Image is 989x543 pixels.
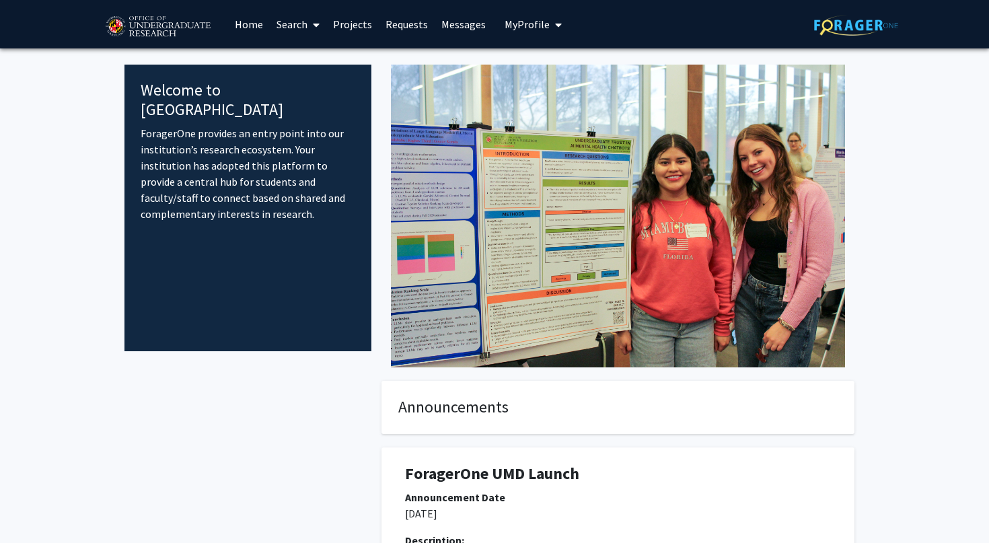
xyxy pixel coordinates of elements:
[326,1,379,48] a: Projects
[10,482,57,533] iframe: Chat
[270,1,326,48] a: Search
[405,464,831,484] h1: ForagerOne UMD Launch
[141,125,355,222] p: ForagerOne provides an entry point into our institution’s research ecosystem. Your institution ha...
[405,505,831,521] p: [DATE]
[405,489,831,505] div: Announcement Date
[398,398,838,417] h4: Announcements
[141,81,355,120] h4: Welcome to [GEOGRAPHIC_DATA]
[101,10,215,44] img: University of Maryland Logo
[379,1,435,48] a: Requests
[814,15,898,36] img: ForagerOne Logo
[435,1,492,48] a: Messages
[391,65,845,367] img: Cover Image
[505,17,550,31] span: My Profile
[228,1,270,48] a: Home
